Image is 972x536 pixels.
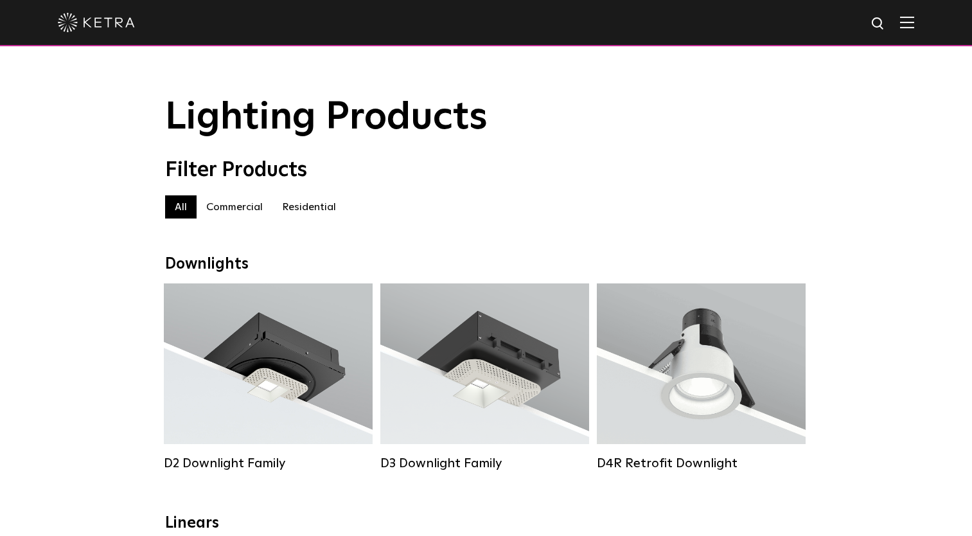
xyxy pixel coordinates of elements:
[597,456,806,471] div: D4R Retrofit Downlight
[197,195,272,219] label: Commercial
[870,16,887,32] img: search icon
[164,456,373,471] div: D2 Downlight Family
[380,283,589,471] a: D3 Downlight Family Lumen Output:700 / 900 / 1100Colors:White / Black / Silver / Bronze / Paintab...
[380,456,589,471] div: D3 Downlight Family
[165,158,808,183] div: Filter Products
[165,514,808,533] div: Linears
[58,13,135,32] img: ketra-logo-2019-white
[164,283,373,471] a: D2 Downlight Family Lumen Output:1200Colors:White / Black / Gloss Black / Silver / Bronze / Silve...
[900,16,914,28] img: Hamburger%20Nav.svg
[165,255,808,274] div: Downlights
[165,98,488,137] span: Lighting Products
[272,195,346,219] label: Residential
[597,283,806,471] a: D4R Retrofit Downlight Lumen Output:800Colors:White / BlackBeam Angles:15° / 25° / 40° / 60°Watta...
[165,195,197,219] label: All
